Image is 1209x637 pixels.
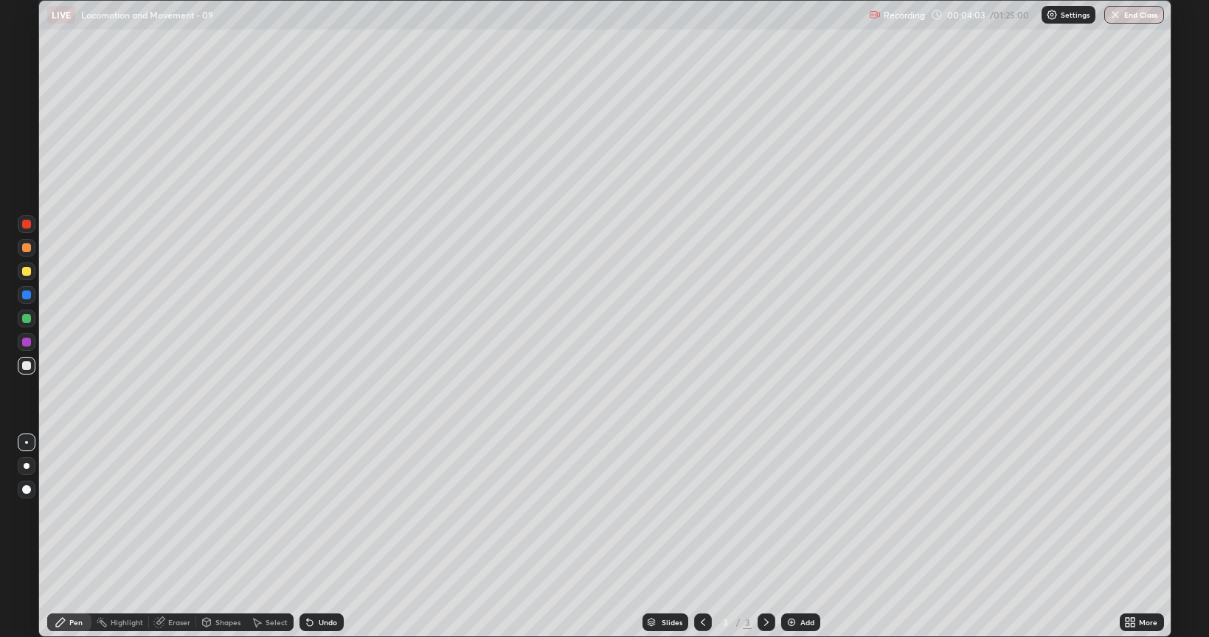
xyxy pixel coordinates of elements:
img: add-slide-button [786,616,797,628]
div: Add [800,619,814,626]
p: Locomotion and Movement - 09 [81,9,213,21]
div: 3 [718,618,732,627]
div: Select [266,619,288,626]
div: More [1139,619,1157,626]
div: Eraser [168,619,190,626]
div: / [735,618,740,627]
div: 3 [743,616,752,629]
div: Undo [319,619,337,626]
p: Settings [1061,11,1090,18]
div: Shapes [215,619,240,626]
p: LIVE [52,9,72,21]
img: class-settings-icons [1046,9,1058,21]
div: Pen [69,619,83,626]
p: Recording [884,10,925,21]
div: Highlight [111,619,143,626]
img: end-class-cross [1109,9,1121,21]
div: Slides [662,619,682,626]
img: recording.375f2c34.svg [869,9,881,21]
button: End Class [1104,6,1164,24]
